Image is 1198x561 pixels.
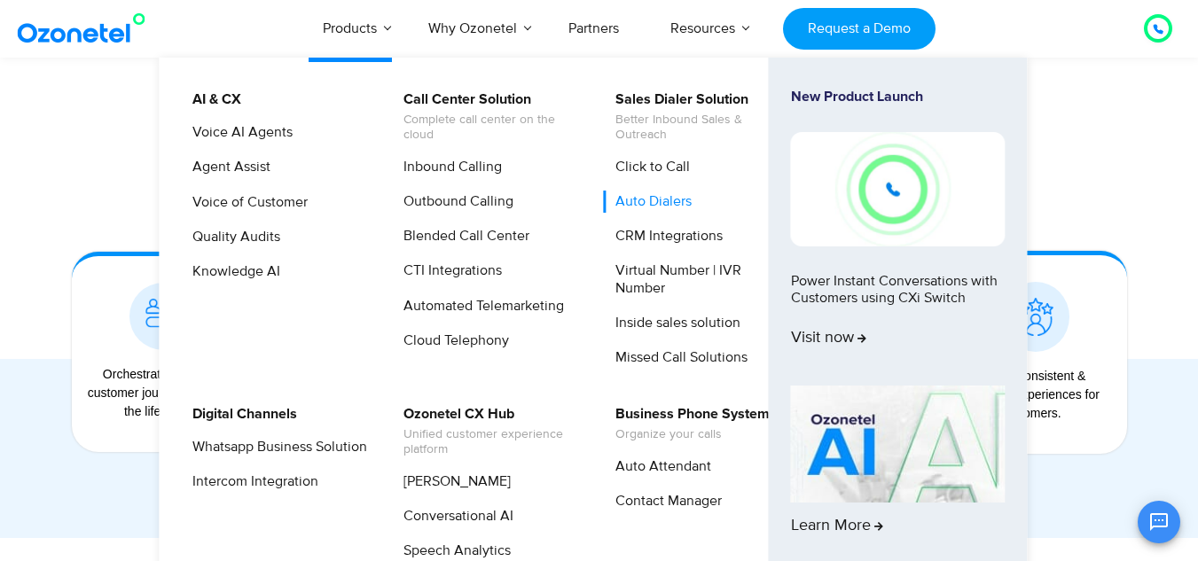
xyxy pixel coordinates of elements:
a: Outbound Calling [392,191,516,213]
div: Deliver consistent & cohesive experiences for customers. [953,367,1109,423]
a: Click to Call [604,156,693,178]
span: Learn More [791,517,883,536]
a: Auto Dialers [604,191,694,213]
a: Agent Assist [181,156,273,178]
span: Visit now [791,329,866,348]
div: Conversations, data, workflows, insights, and decisions in one place. With AI at its core! [63,115,1136,131]
span: Unified customer experience platform [403,427,578,457]
a: Business Phone SystemOrganize your calls [604,403,772,445]
img: New-Project-17.png [791,132,1006,245]
a: Call Center SolutionComplete call center on the cloud [392,89,581,145]
a: Voice of Customer [181,191,310,214]
img: AI [791,386,1006,503]
a: Cloud Telephony [392,330,512,352]
a: Inside sales solution [604,312,743,334]
a: Inbound Calling [392,156,505,178]
a: New Product LaunchPower Instant Conversations with Customers using CXi SwitchVisit now [791,89,1006,378]
a: Blended Call Center [392,225,532,247]
a: Ozonetel CX HubUnified customer experience platform [392,403,581,460]
a: Voice AI Agents [181,121,295,144]
a: CTI Integrations [392,260,505,282]
a: Request a Demo [783,8,935,50]
a: Contact Manager [604,490,724,512]
a: Conversational AI [392,505,516,527]
button: Open chat [1138,501,1180,543]
a: Quality Audits [181,226,283,248]
span: Complete call center on the cloud [403,113,578,143]
a: [PERSON_NAME] [392,471,513,493]
a: Intercom Integration [181,471,321,493]
a: Knowledge AI [181,261,283,283]
div: Orchestrate multiple customer journeys across the lifecycle. [81,365,237,421]
a: Sales Dialer SolutionBetter Inbound Sales & Outreach [604,89,793,145]
a: Whatsapp Business Solution [181,436,370,458]
a: Virtual Number | IVR Number [604,260,793,299]
a: CRM Integrations [604,225,725,247]
span: Better Inbound Sales & Outreach [615,113,790,143]
span: Organize your calls [615,427,770,442]
div: Unified CX Platform. Endless Possibilities. [63,75,1136,106]
a: Missed Call Solutions [604,347,750,369]
a: Auto Attendant [604,456,714,478]
a: Digital Channels [181,403,300,425]
a: AI & CX [181,89,244,111]
a: Automated Telemarketing [392,295,567,317]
